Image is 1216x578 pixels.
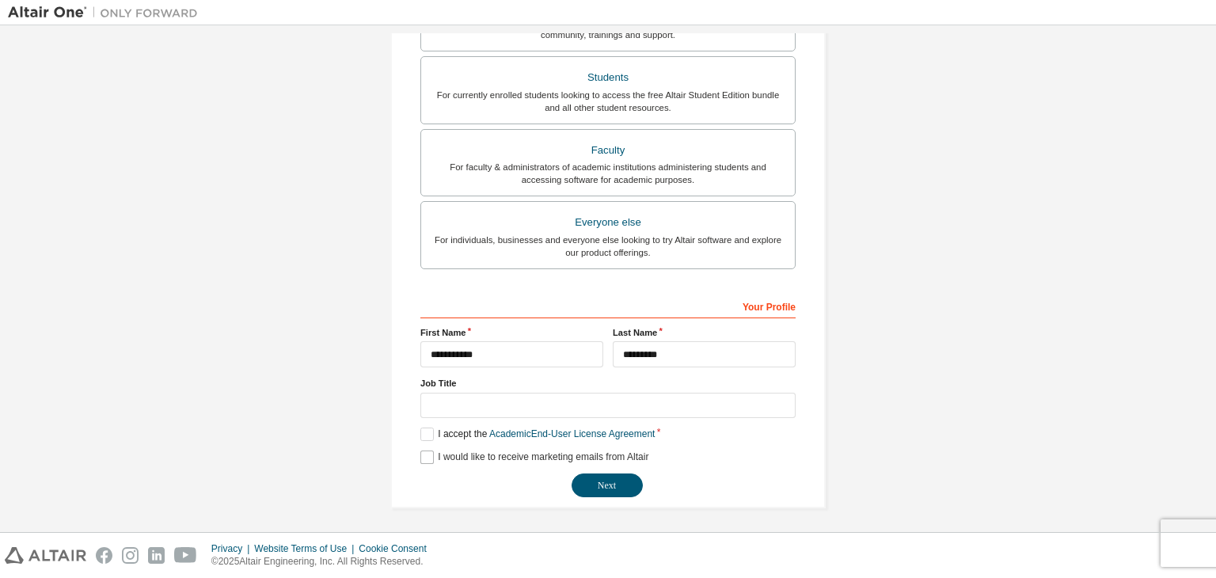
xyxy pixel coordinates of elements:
img: facebook.svg [96,547,112,564]
div: For currently enrolled students looking to access the free Altair Student Edition bundle and all ... [431,89,785,114]
div: Privacy [211,542,254,555]
p: © 2025 Altair Engineering, Inc. All Rights Reserved. [211,555,436,568]
a: Academic End-User License Agreement [489,428,655,439]
label: I accept the [420,428,655,441]
label: First Name [420,326,603,339]
img: instagram.svg [122,547,139,564]
label: Last Name [613,326,796,339]
img: altair_logo.svg [5,547,86,564]
img: Altair One [8,5,206,21]
img: youtube.svg [174,547,197,564]
img: linkedin.svg [148,547,165,564]
div: For individuals, businesses and everyone else looking to try Altair software and explore our prod... [431,234,785,259]
div: Your Profile [420,293,796,318]
div: Everyone else [431,211,785,234]
label: I would like to receive marketing emails from Altair [420,451,648,464]
div: Faculty [431,139,785,162]
div: Cookie Consent [359,542,435,555]
div: Students [431,67,785,89]
label: Job Title [420,377,796,390]
div: Website Terms of Use [254,542,359,555]
button: Next [572,473,643,497]
div: For faculty & administrators of academic institutions administering students and accessing softwa... [431,161,785,186]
